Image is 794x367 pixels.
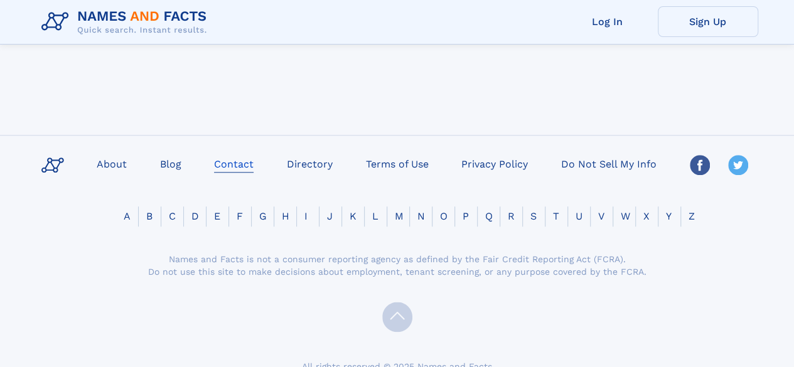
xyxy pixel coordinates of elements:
[456,154,533,173] a: Privacy Policy
[658,210,679,222] a: Y
[252,210,274,222] a: G
[681,210,702,222] a: Z
[410,210,432,222] a: N
[557,6,658,37] a: Log In
[545,210,567,222] a: T
[728,155,748,175] img: Twitter
[146,253,648,278] div: Names and Facts is not a consumer reporting agency as defined by the Fair Credit Reporting Act (F...
[455,210,476,222] a: P
[155,154,186,173] a: Blog
[556,154,662,173] a: Do Not Sell My Info
[523,210,544,222] a: S
[36,5,217,39] img: Logo Names and Facts
[361,154,434,173] a: Terms of Use
[658,6,758,37] a: Sign Up
[92,154,132,173] a: About
[365,210,386,222] a: L
[297,210,315,222] a: I
[229,210,250,222] a: F
[209,154,259,173] a: Contact
[478,210,500,222] a: Q
[432,210,455,222] a: O
[568,210,590,222] a: U
[274,210,297,222] a: H
[387,210,411,222] a: M
[184,210,207,222] a: D
[636,210,657,222] a: X
[161,210,183,222] a: C
[282,154,338,173] a: Directory
[690,155,710,175] img: Facebook
[613,210,638,222] a: W
[139,210,160,222] a: B
[342,210,364,222] a: K
[319,210,340,222] a: J
[207,210,228,222] a: E
[116,210,138,222] a: A
[591,210,612,222] a: V
[500,210,522,222] a: R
